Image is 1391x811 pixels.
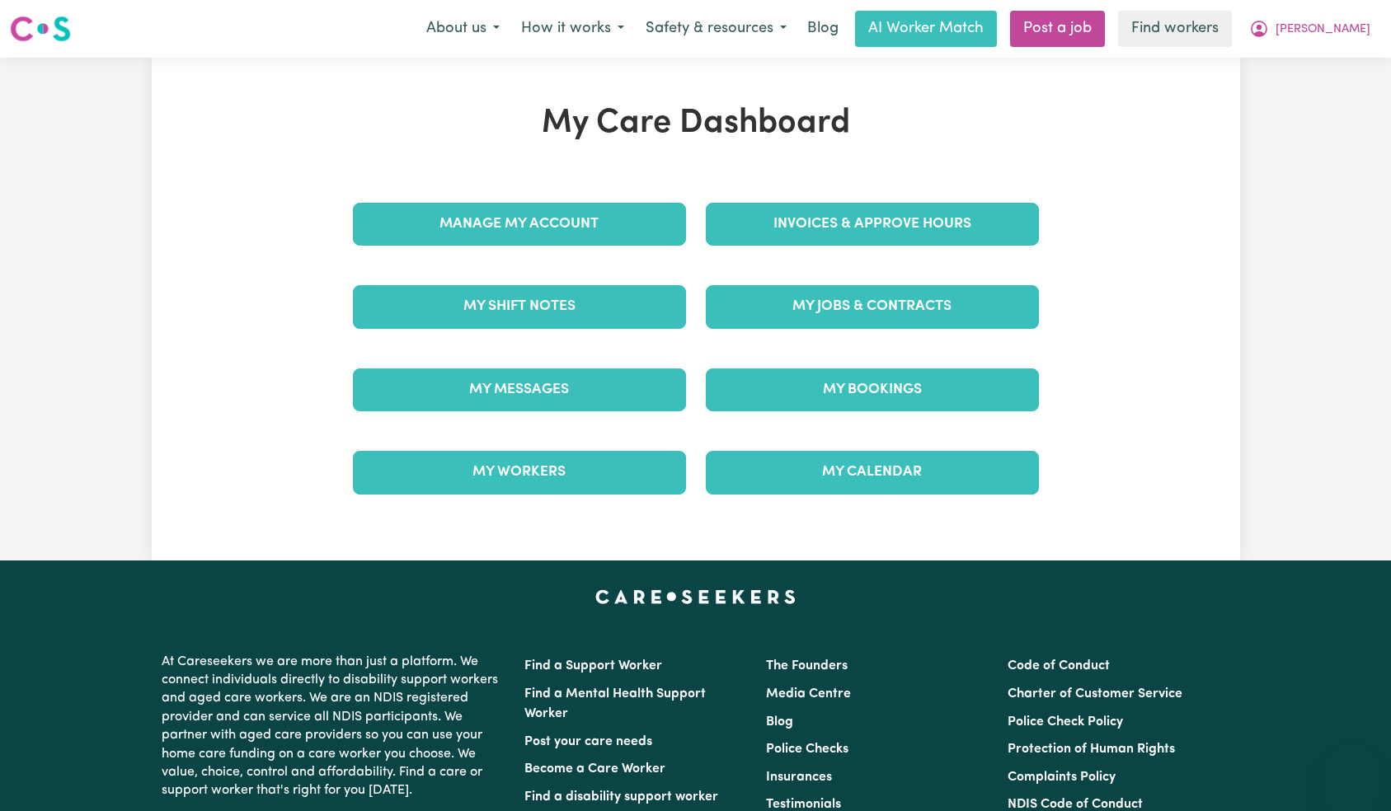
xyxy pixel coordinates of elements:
h1: My Care Dashboard [343,104,1049,143]
a: Become a Care Worker [524,762,665,776]
a: Blog [797,11,848,47]
a: My Bookings [706,368,1039,411]
a: Media Centre [766,687,851,701]
a: Careseekers home page [595,590,796,603]
a: NDIS Code of Conduct [1008,798,1143,811]
a: Charter of Customer Service [1008,687,1182,701]
button: Safety & resources [635,12,797,46]
a: Post your care needs [524,735,652,748]
a: Find a Mental Health Support Worker [524,687,706,720]
p: At Careseekers we are more than just a platform. We connect individuals directly to disability su... [162,646,505,807]
a: Blog [766,715,793,729]
button: About us [416,12,510,46]
a: My Jobs & Contracts [706,285,1039,328]
a: Find a Support Worker [524,659,662,673]
a: Police Checks [766,743,848,756]
a: Post a job [1010,11,1105,47]
a: Testimonials [766,798,841,811]
a: Invoices & Approve Hours [706,203,1039,246]
span: [PERSON_NAME] [1276,21,1370,39]
a: My Calendar [706,451,1039,494]
a: My Workers [353,451,686,494]
a: AI Worker Match [855,11,997,47]
a: Manage My Account [353,203,686,246]
button: How it works [510,12,635,46]
img: Careseekers logo [10,14,71,44]
a: Find workers [1118,11,1232,47]
button: My Account [1238,12,1381,46]
a: Code of Conduct [1008,659,1110,673]
iframe: Button to launch messaging window [1325,745,1378,798]
a: Protection of Human Rights [1008,743,1175,756]
a: Police Check Policy [1008,715,1123,729]
a: The Founders [766,659,848,673]
a: Find a disability support worker [524,790,718,804]
a: Careseekers logo [10,10,71,48]
a: Insurances [766,771,832,784]
a: My Messages [353,368,686,411]
a: Complaints Policy [1008,771,1116,784]
a: My Shift Notes [353,285,686,328]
